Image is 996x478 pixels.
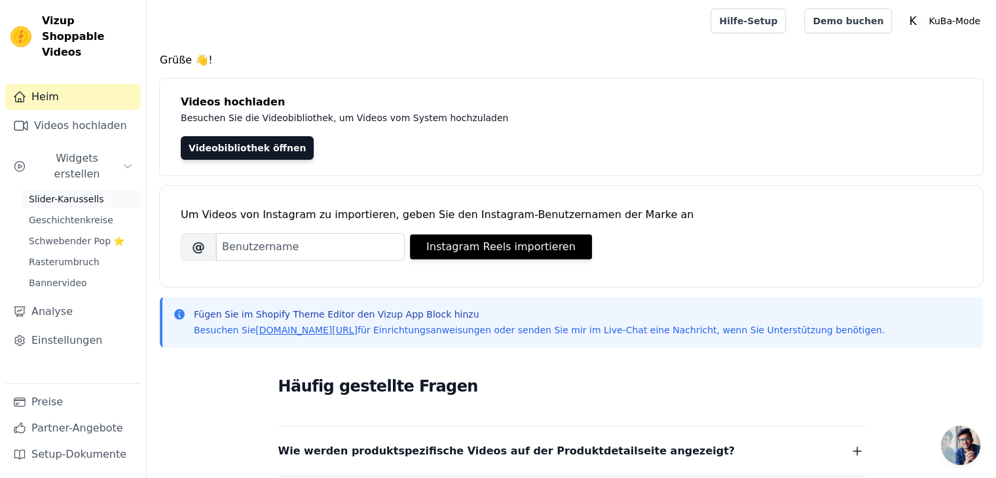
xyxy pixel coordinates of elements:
[31,305,73,318] font: Analyse
[902,9,986,33] button: K KuBa-Mode
[5,113,141,139] a: Videos hochladen
[910,14,917,28] text: K
[216,233,405,261] input: Benutzername
[804,9,892,33] a: Demo buchen
[31,90,59,103] font: Heim
[194,325,255,335] font: Besuchen Sie
[21,232,141,250] a: Schwebender Pop ⭐
[5,441,141,468] a: Setup-Dokumente
[255,325,358,335] a: [DOMAIN_NAME][URL]
[29,215,113,225] font: Geschichtenkreise
[5,415,141,441] a: Partner-Angebote
[31,395,63,408] font: Preise
[410,234,592,259] button: Instagram Reels importieren
[358,325,885,335] font: für Einrichtungsanweisungen oder senden Sie mir im Live-Chat eine Nachricht, wenn Sie Unterstützu...
[29,278,87,288] font: Bannervideo
[181,136,314,160] a: Videobibliothek öffnen
[181,113,508,123] font: Besuchen Sie die Videobibliothek, um Videos vom System hochzuladen
[31,422,123,434] font: Partner-Angebote
[31,448,126,460] font: Setup-Dokumente
[21,190,141,208] a: Slider-Karussells
[29,257,100,267] font: Rasterumbruch
[192,239,205,255] font: @
[929,16,980,26] font: KuBa-Mode
[5,327,141,354] a: Einstellungen
[34,119,127,132] font: Videos hochladen
[10,26,31,47] img: Vizup
[5,84,141,110] a: Heim
[278,442,865,460] button: Wie werden produktspezifische Videos auf der Produktdetailseite angezeigt?
[426,240,576,253] font: Instagram Reels importieren
[29,236,124,246] font: Schwebender Pop ⭐
[278,445,735,457] font: Wie werden produktspezifische Videos auf der Produktdetailseite angezeigt?
[194,309,479,320] font: Fügen Sie im Shopify Theme Editor den Vizup App Block hinzu
[21,253,141,271] a: Rasterumbruch
[813,16,883,26] font: Demo buchen
[21,274,141,292] a: Bannervideo
[31,334,102,346] font: Einstellungen
[941,426,980,465] a: Chat öffnen
[189,143,306,153] font: Videobibliothek öffnen
[181,208,693,221] font: Um Videos von Instagram zu importieren, geben Sie den Instagram-Benutzernamen der Marke an
[21,211,141,229] a: Geschichtenkreise
[719,16,777,26] font: Hilfe-Setup
[42,14,104,58] font: Vizup Shoppable Videos
[710,9,786,33] a: Hilfe-Setup
[5,299,141,325] a: Analyse
[54,152,100,180] font: Widgets erstellen
[5,145,141,187] button: Widgets erstellen
[278,377,478,395] font: Häufig gestellte Fragen
[160,54,213,66] font: Grüße 👋!
[5,389,141,415] a: Preise
[29,194,104,204] font: Slider-Karussells
[181,96,285,108] font: Videos hochladen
